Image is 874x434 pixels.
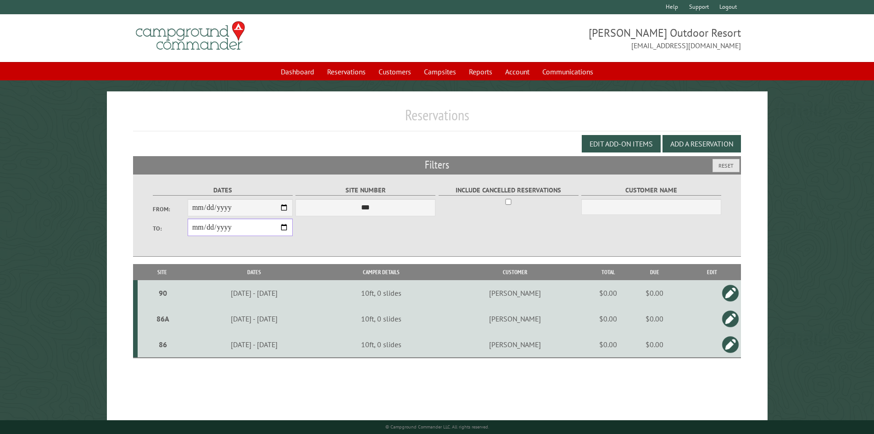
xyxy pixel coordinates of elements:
[141,288,185,298] div: 90
[662,135,741,152] button: Add a Reservation
[153,185,293,196] label: Dates
[581,185,721,196] label: Customer Name
[626,280,683,306] td: $0.00
[440,264,590,280] th: Customer
[500,63,535,80] a: Account
[188,340,321,349] div: [DATE] - [DATE]
[590,332,626,358] td: $0.00
[590,264,626,280] th: Total
[153,224,188,233] label: To:
[322,63,371,80] a: Reservations
[322,280,440,306] td: 10ft, 0 slides
[437,25,741,51] span: [PERSON_NAME] Outdoor Resort [EMAIL_ADDRESS][DOMAIN_NAME]
[133,156,741,174] h2: Filters
[322,306,440,332] td: 10ft, 0 slides
[322,332,440,358] td: 10ft, 0 slides
[440,280,590,306] td: [PERSON_NAME]
[463,63,498,80] a: Reports
[153,205,188,214] label: From:
[385,424,489,430] small: © Campground Commander LLC. All rights reserved.
[187,264,323,280] th: Dates
[188,314,321,323] div: [DATE] - [DATE]
[590,306,626,332] td: $0.00
[590,280,626,306] td: $0.00
[626,264,683,280] th: Due
[439,185,579,196] label: Include Cancelled Reservations
[138,264,187,280] th: Site
[322,264,440,280] th: Camper Details
[626,306,683,332] td: $0.00
[373,63,417,80] a: Customers
[133,106,741,131] h1: Reservations
[275,63,320,80] a: Dashboard
[537,63,599,80] a: Communications
[626,332,683,358] td: $0.00
[188,288,321,298] div: [DATE] - [DATE]
[133,18,248,54] img: Campground Commander
[141,340,185,349] div: 86
[418,63,462,80] a: Campsites
[440,332,590,358] td: [PERSON_NAME]
[141,314,185,323] div: 86A
[582,135,661,152] button: Edit Add-on Items
[713,159,740,172] button: Reset
[295,185,435,196] label: Site Number
[683,264,741,280] th: Edit
[440,306,590,332] td: [PERSON_NAME]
